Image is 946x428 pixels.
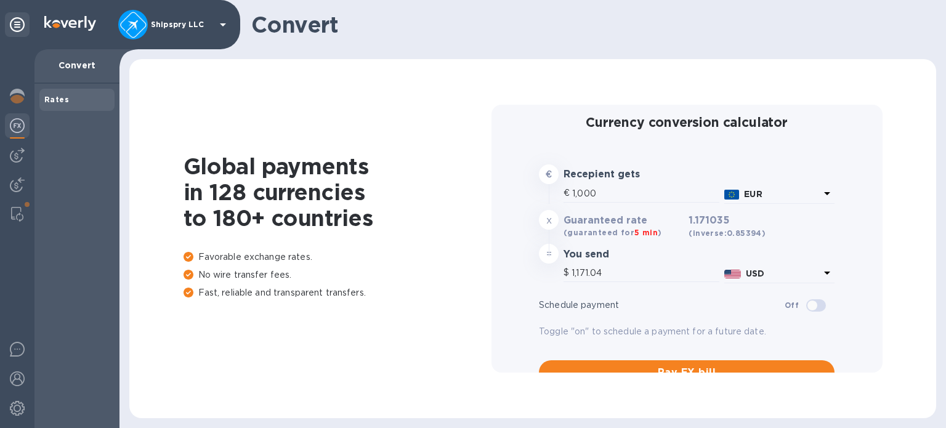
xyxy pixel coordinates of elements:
[539,115,835,130] h2: Currency conversion calculator
[689,228,766,238] b: (inverse: 0.85394 )
[184,251,491,264] p: Favorable exchange rates.
[184,153,491,231] h1: Global payments in 128 currencies to 180+ countries
[539,210,559,230] div: x
[564,264,572,282] div: $
[785,301,799,310] b: Off
[539,299,785,312] p: Schedule payment
[634,228,658,237] span: 5 min
[151,20,212,29] p: Shipspry LLC
[5,12,30,37] div: Unpin categories
[564,215,684,227] h3: Guaranteed rate
[744,189,762,199] b: EUR
[564,249,684,260] h3: You send
[564,184,572,203] div: €
[44,59,110,71] p: Convert
[184,269,491,281] p: No wire transfer fees.
[564,228,661,237] b: (guaranteed for )
[539,325,835,338] p: Toggle "on" to schedule a payment for a future date.
[184,286,491,299] p: Fast, reliable and transparent transfers.
[251,12,926,38] h1: Convert
[10,118,25,133] img: Foreign exchange
[724,270,741,278] img: USD
[564,169,684,180] h3: Recepient gets
[689,215,766,240] h3: 1.171035
[539,244,559,264] div: =
[572,184,719,203] input: Amount
[549,365,825,380] span: Pay FX bill
[546,169,552,179] strong: €
[539,360,835,385] button: Pay FX bill
[746,269,764,278] b: USD
[572,264,719,282] input: Amount
[44,16,96,31] img: Logo
[44,95,69,104] b: Rates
